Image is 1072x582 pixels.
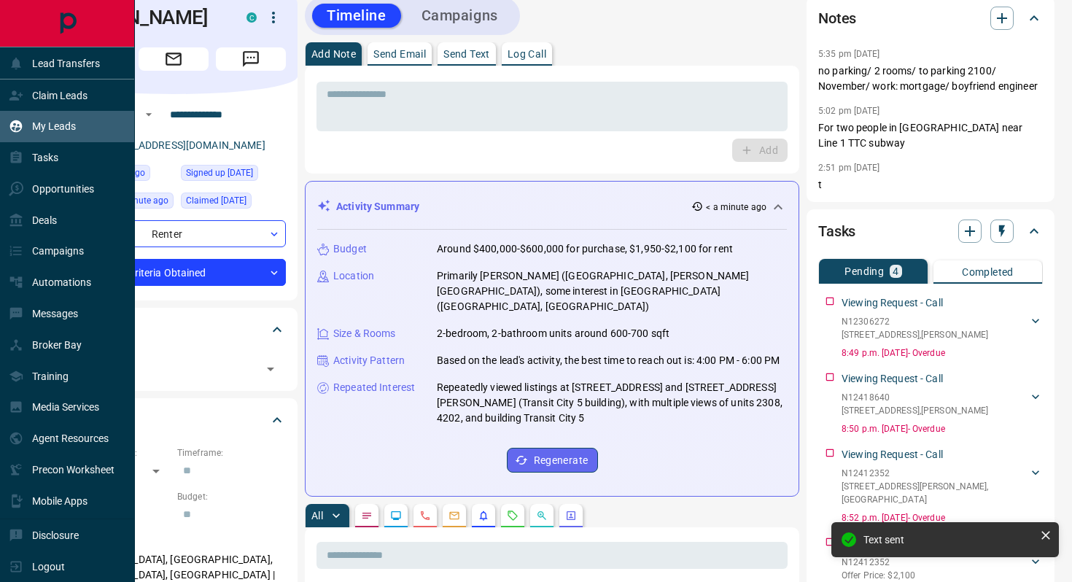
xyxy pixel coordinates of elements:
[706,201,766,214] p: < a minute ago
[844,266,884,276] p: Pending
[177,446,286,459] p: Timeframe:
[186,193,246,208] span: Claimed [DATE]
[565,510,577,521] svg: Agent Actions
[818,63,1043,94] p: no parking/ 2 rooms/ to parking 2100/ November/ work: mortgage/ boyfriend engineer
[818,106,880,116] p: 5:02 pm [DATE]
[842,328,988,341] p: [STREET_ADDRESS] , [PERSON_NAME]
[842,346,1043,360] p: 8:49 p.m. [DATE] - Overdue
[818,163,880,173] p: 2:51 pm [DATE]
[140,106,158,123] button: Open
[842,315,988,328] p: N12306272
[311,49,356,59] p: Add Note
[61,535,286,548] p: Areas Searched:
[333,268,374,284] p: Location
[246,12,257,23] div: condos.ca
[962,267,1014,277] p: Completed
[842,422,1043,435] p: 8:50 p.m. [DATE] - Overdue
[842,388,1043,420] div: N12418640[STREET_ADDRESS],[PERSON_NAME]
[373,49,426,59] p: Send Email
[407,4,513,28] button: Campaigns
[842,480,1028,506] p: [STREET_ADDRESS][PERSON_NAME] , [GEOGRAPHIC_DATA]
[216,47,286,71] span: Message
[181,165,286,185] div: Tue Apr 01 2025
[333,353,405,368] p: Activity Pattern
[818,120,1043,151] p: For two people in [GEOGRAPHIC_DATA] near Line 1 TTC subway
[101,139,265,151] a: [EMAIL_ADDRESS][DOMAIN_NAME]
[818,7,856,30] h2: Notes
[507,510,518,521] svg: Requests
[390,510,402,521] svg: Lead Browsing Activity
[181,193,286,213] div: Thu Apr 03 2025
[842,404,988,417] p: [STREET_ADDRESS] , [PERSON_NAME]
[863,534,1034,546] div: Text sent
[333,241,367,257] p: Budget
[186,166,253,180] span: Signed up [DATE]
[448,510,460,521] svg: Emails
[818,177,1043,193] p: t
[336,199,419,214] p: Activity Summary
[419,510,431,521] svg: Calls
[842,295,943,311] p: Viewing Request - Call
[333,380,415,395] p: Repeated Interest
[478,510,489,521] svg: Listing Alerts
[312,4,401,28] button: Timeline
[61,6,225,29] h1: [PERSON_NAME]
[443,49,490,59] p: Send Text
[818,220,855,243] h2: Tasks
[818,1,1043,36] div: Notes
[61,403,286,438] div: Criteria
[333,326,396,341] p: Size & Rooms
[842,569,915,582] p: Offer Price: $2,100
[437,268,787,314] p: Primarily [PERSON_NAME] ([GEOGRAPHIC_DATA], [PERSON_NAME][GEOGRAPHIC_DATA]), some interest in [GE...
[842,511,1043,524] p: 8:52 p.m. [DATE] - Overdue
[842,467,1028,480] p: N12412352
[842,391,988,404] p: N12418640
[317,193,787,220] div: Activity Summary< a minute ago
[437,380,787,426] p: Repeatedly viewed listings at [STREET_ADDRESS] and [STREET_ADDRESS][PERSON_NAME] (Transit City 5 ...
[842,447,943,462] p: Viewing Request - Call
[437,326,669,341] p: 2-bedroom, 2-bathroom units around 600-700 sqft
[311,511,323,521] p: All
[61,312,286,347] div: Tags
[508,49,546,59] p: Log Call
[177,490,286,503] p: Budget:
[61,259,286,286] div: Criteria Obtained
[842,464,1043,509] div: N12412352[STREET_ADDRESS][PERSON_NAME],[GEOGRAPHIC_DATA]
[437,241,733,257] p: Around $400,000-$600,000 for purchase, $1,950-$2,100 for rent
[507,448,598,473] button: Regenerate
[842,371,943,387] p: Viewing Request - Call
[361,510,373,521] svg: Notes
[818,49,880,59] p: 5:35 pm [DATE]
[260,359,281,379] button: Open
[842,312,1043,344] div: N12306272[STREET_ADDRESS],[PERSON_NAME]
[818,214,1043,249] div: Tasks
[61,220,286,247] div: Renter
[536,510,548,521] svg: Opportunities
[893,266,898,276] p: 4
[437,353,780,368] p: Based on the lead's activity, the best time to reach out is: 4:00 PM - 6:00 PM
[139,47,209,71] span: Email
